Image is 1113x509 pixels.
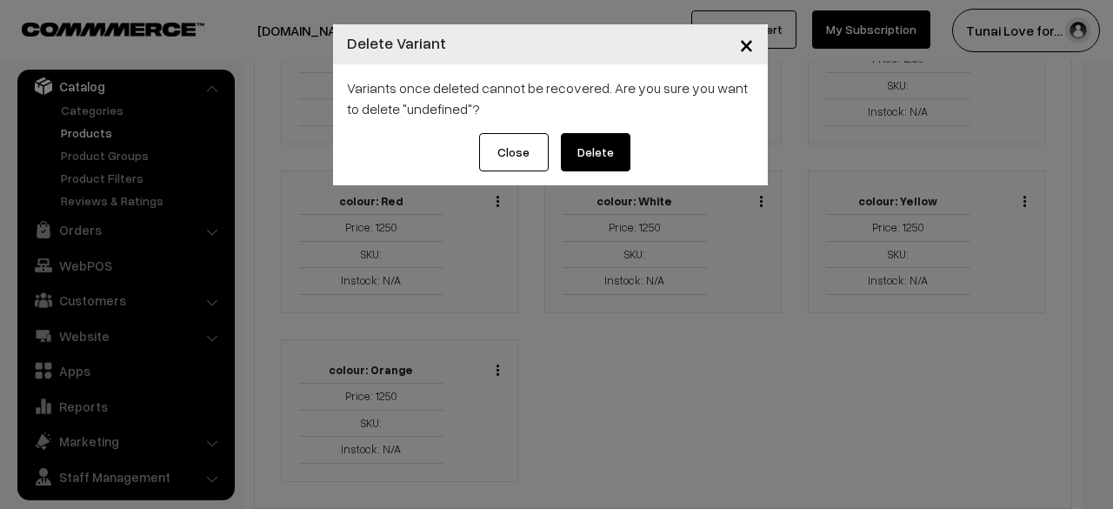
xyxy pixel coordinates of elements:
[725,17,768,71] button: Close
[333,64,768,133] div: Variants once deleted cannot be recovered. Are you sure you want to delete "undefined"?
[479,133,549,171] button: Close
[347,31,446,55] h4: Delete Variant
[561,133,630,171] button: Delete
[739,28,754,60] span: ×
